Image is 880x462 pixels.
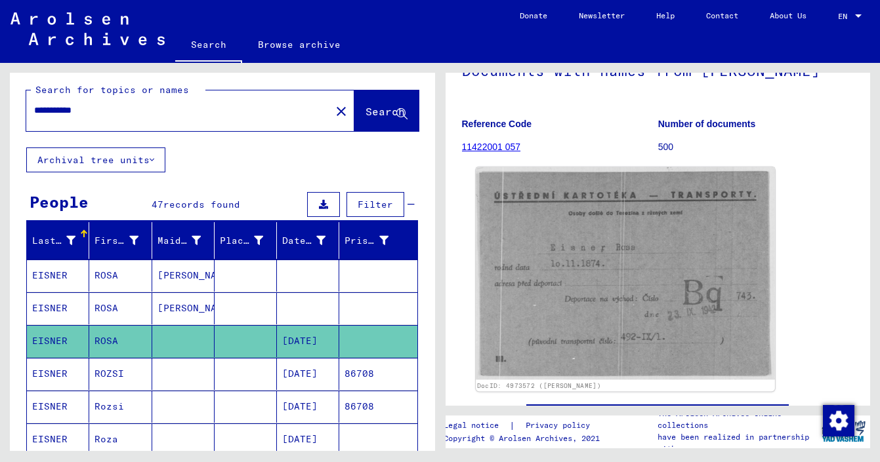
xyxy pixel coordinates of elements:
div: First Name [94,230,154,251]
button: Search [354,90,419,131]
mat-cell: 86708 [339,358,417,390]
p: The Arolsen Archives online collections [658,408,817,431]
div: Last Name [32,234,75,248]
mat-cell: EISNER [27,292,89,324]
mat-cell: EISNER [27,358,89,390]
div: Prisoner # [345,230,404,251]
div: Date of Birth [282,230,342,251]
mat-cell: ROSA [89,325,152,357]
a: 11422001 057 [462,142,521,152]
a: Privacy policy [515,419,606,433]
mat-cell: ROZSI [89,358,152,390]
span: Filter [358,199,393,210]
button: Archival tree units [26,147,165,172]
img: Arolsen_neg.svg [10,12,165,45]
mat-cell: ROSA [89,292,152,324]
a: Legal notice [444,419,509,433]
mat-header-cell: Last Name [27,222,89,259]
span: Search [366,105,405,118]
img: 001.jpg [476,167,774,380]
mat-cell: [DATE] [277,325,339,357]
mat-cell: [DATE] [277,358,339,390]
a: DocID: 4973572 ([PERSON_NAME]) [476,382,600,390]
img: Change consent [823,405,854,436]
span: 47 [152,199,163,210]
mat-label: Search for topics or names [35,84,189,96]
button: Filter [346,192,404,217]
div: Last Name [32,230,92,251]
p: 500 [658,140,854,154]
div: Place of Birth [220,234,263,248]
mat-cell: [PERSON_NAME] [152,260,215,292]
mat-cell: EISNER [27,423,89,455]
div: Maiden Name [157,230,217,251]
mat-header-cell: Date of Birth [277,222,339,259]
div: | [444,419,606,433]
mat-cell: [PERSON_NAME] [152,292,215,324]
div: Place of Birth [220,230,280,251]
mat-cell: 86708 [339,391,417,423]
mat-header-cell: Maiden Name [152,222,215,259]
div: Date of Birth [282,234,325,248]
mat-icon: close [333,104,349,119]
mat-cell: ROSA [89,260,152,292]
a: Search [175,29,242,63]
div: Change consent [822,404,854,436]
p: have been realized in partnership with [658,431,817,455]
span: EN [838,12,852,21]
mat-cell: Roza [89,423,152,455]
mat-header-cell: Prisoner # [339,222,417,259]
mat-header-cell: First Name [89,222,152,259]
mat-cell: EISNER [27,260,89,292]
mat-cell: [DATE] [277,391,339,423]
span: records found [163,199,240,210]
mat-cell: Rozsi [89,391,152,423]
a: Browse archive [242,29,356,60]
mat-cell: EISNER [27,391,89,423]
mat-header-cell: Place of Birth [215,222,277,259]
div: Maiden Name [157,234,201,248]
div: People [30,190,89,214]
button: Clear [328,98,354,124]
b: Number of documents [658,119,756,129]
div: Prisoner # [345,234,388,248]
b: Reference Code [462,119,532,129]
img: yv_logo.png [819,415,868,448]
div: First Name [94,234,138,248]
mat-cell: [DATE] [277,423,339,455]
p: Copyright © Arolsen Archives, 2021 [444,433,606,444]
mat-cell: EISNER [27,325,89,357]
